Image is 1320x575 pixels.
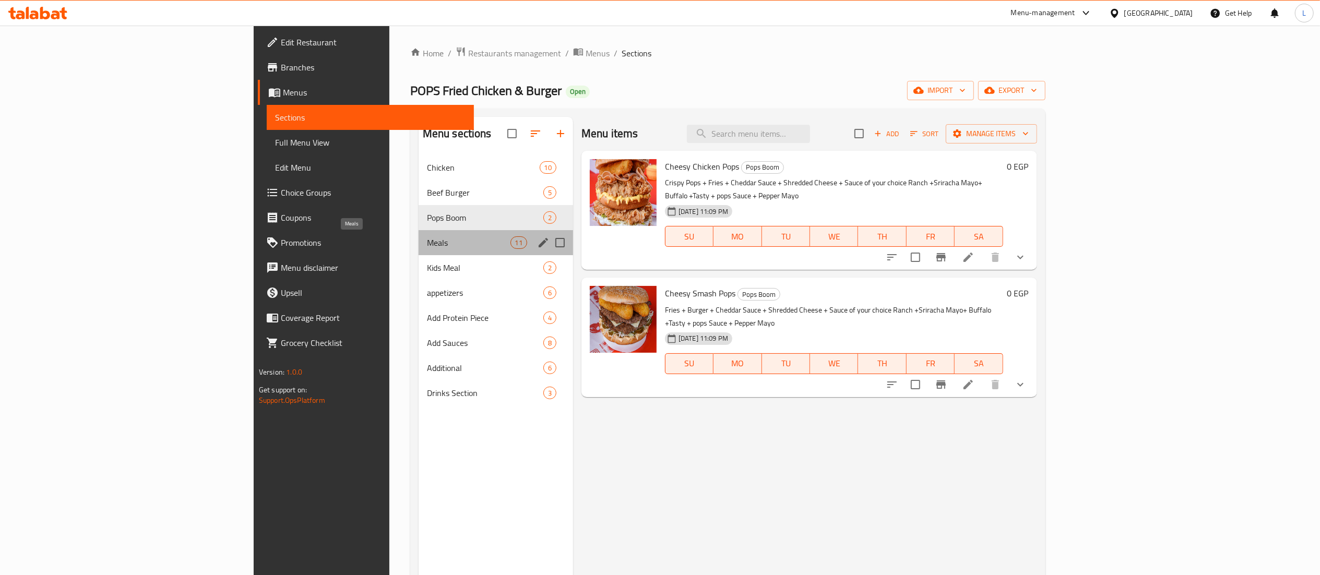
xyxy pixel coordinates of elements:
[501,123,523,145] span: Select all sections
[908,126,942,142] button: Sort
[540,161,556,174] div: items
[718,229,757,244] span: MO
[259,383,307,397] span: Get support on:
[862,229,902,244] span: TH
[879,372,905,397] button: sort-choices
[766,229,806,244] span: TU
[281,61,466,74] span: Branches
[907,226,955,247] button: FR
[258,55,474,80] a: Branches
[962,251,974,263] a: Edit menu item
[427,261,543,274] span: Kids Meal
[858,353,906,374] button: TH
[427,362,543,374] span: Additional
[543,362,556,374] div: items
[427,286,543,299] span: appetizers
[848,123,870,145] span: Select section
[275,111,466,124] span: Sections
[281,186,466,199] span: Choice Groups
[665,285,735,301] span: Cheesy Smash Pops
[1124,7,1193,19] div: [GEOGRAPHIC_DATA]
[738,289,780,301] span: Pops Boom
[259,393,325,407] a: Support.OpsPlatform
[665,226,713,247] button: SU
[281,312,466,324] span: Coverage Report
[674,207,732,217] span: [DATE] 11:09 PM
[959,356,998,371] span: SA
[281,261,466,274] span: Menu disclaimer
[419,280,573,305] div: appetizers6
[986,84,1037,97] span: export
[258,230,474,255] a: Promotions
[1007,286,1029,301] h6: 0 EGP
[810,353,858,374] button: WE
[427,161,540,174] div: Chicken
[959,229,998,244] span: SA
[511,238,527,248] span: 11
[543,261,556,274] div: items
[544,213,556,223] span: 2
[870,126,903,142] button: Add
[674,333,732,343] span: [DATE] 11:09 PM
[713,353,762,374] button: MO
[544,263,556,273] span: 2
[536,235,551,250] button: edit
[1008,372,1033,397] button: show more
[905,246,926,268] span: Select to update
[814,229,854,244] span: WE
[543,186,556,199] div: items
[258,30,474,55] a: Edit Restaurant
[810,226,858,247] button: WE
[741,161,784,174] div: Pops Boom
[410,79,562,102] span: POPS Fried Chicken & Burger
[427,186,543,199] span: Beef Burger
[419,330,573,355] div: Add Sauces8
[670,356,709,371] span: SU
[510,236,527,249] div: items
[456,46,561,60] a: Restaurants management
[544,363,556,373] span: 6
[879,245,905,270] button: sort-choices
[983,372,1008,397] button: delete
[665,353,713,374] button: SU
[419,305,573,330] div: Add Protein Piece4
[419,205,573,230] div: Pops Boom2
[427,387,543,399] span: Drinks Section
[258,180,474,205] a: Choice Groups
[419,151,573,410] nav: Menu sections
[766,356,806,371] span: TU
[281,211,466,224] span: Coupons
[911,356,950,371] span: FR
[687,125,810,143] input: search
[468,47,561,59] span: Restaurants management
[742,161,783,173] span: Pops Boom
[419,255,573,280] div: Kids Meal2
[410,46,1045,60] nav: breadcrumb
[929,372,954,397] button: Branch-specific-item
[419,230,573,255] div: Meals11edit
[590,286,657,353] img: Cheesy Smash Pops
[978,81,1045,100] button: export
[544,313,556,323] span: 4
[258,255,474,280] a: Menu disclaimer
[903,126,946,142] span: Sort items
[738,288,780,301] div: Pops Boom
[762,226,810,247] button: TU
[267,155,474,180] a: Edit Menu
[283,86,466,99] span: Menus
[544,388,556,398] span: 3
[543,211,556,224] div: items
[281,236,466,249] span: Promotions
[281,286,466,299] span: Upsell
[907,353,955,374] button: FR
[543,337,556,349] div: items
[665,159,739,174] span: Cheesy Chicken Pops
[419,355,573,380] div: Additional6
[419,180,573,205] div: Beef Burger5
[427,312,543,324] div: Add Protein Piece
[566,87,590,96] span: Open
